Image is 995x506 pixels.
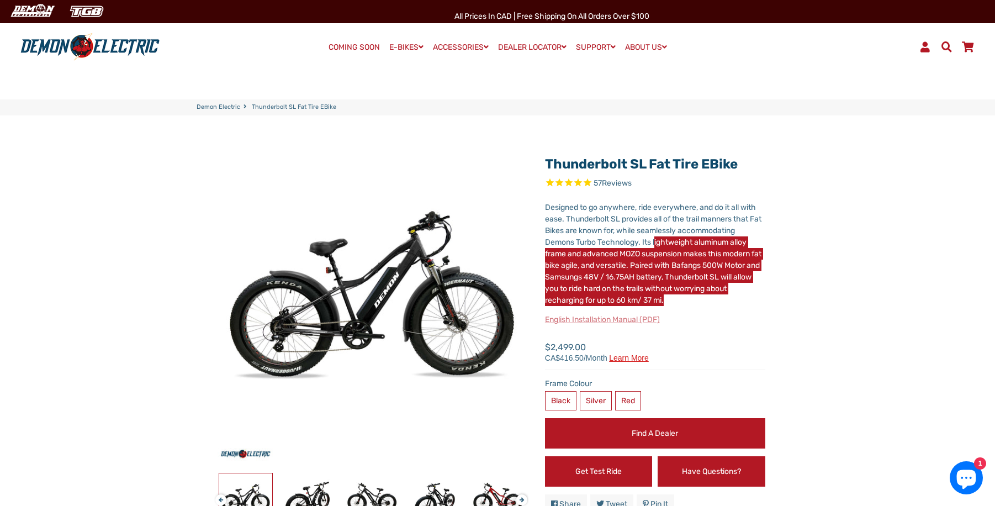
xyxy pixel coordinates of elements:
a: SUPPORT [572,39,620,55]
img: Demon Electric logo [17,33,163,61]
a: ABOUT US [621,39,671,55]
label: Black [545,391,576,410]
a: Demon Electric [197,103,240,112]
a: ACCESSORIES [429,39,493,55]
inbox-online-store-chat: Shopify online store chat [946,461,986,497]
a: DEALER LOCATOR [494,39,570,55]
span: Rated 4.9 out of 5 stars 57 reviews [545,177,765,190]
button: Previous [215,489,222,502]
a: Get Test Ride [545,456,653,487]
label: Frame Colour [545,378,765,389]
a: English Installation Manual (PDF) [545,315,660,324]
a: COMING SOON [325,40,384,55]
span: Designed to go anywhere, ride everywhere, and do it all with ease. Thunderbolt SL provides all of... [545,203,761,305]
span: Thunderbolt SL Fat Tire eBike [252,103,336,112]
button: Next [516,489,523,502]
span: $2,499.00 [545,341,649,362]
span: 57 reviews [594,179,632,188]
label: Silver [580,391,612,410]
img: TGB Canada [64,2,109,20]
span: All Prices in CAD | Free shipping on all orders over $100 [454,12,649,21]
a: Have Questions? [658,456,765,487]
a: Find a Dealer [545,418,765,449]
img: Demon Electric [6,2,59,20]
span: Reviews [602,179,632,188]
a: Thunderbolt SL Fat Tire eBike [545,156,738,172]
a: E-BIKES [385,39,427,55]
label: Red [615,391,641,410]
